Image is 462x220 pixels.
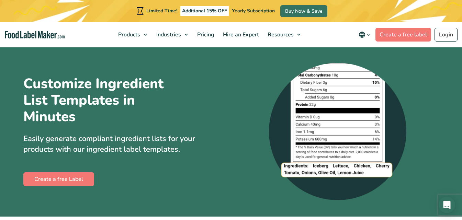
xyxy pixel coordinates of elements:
span: Hire an Expert [221,31,260,38]
span: Yearly Subscription [232,8,275,14]
a: Create a free label [375,28,431,42]
span: Limited Time! [146,8,177,14]
span: Pricing [195,31,215,38]
a: Buy Now & Save [280,5,327,17]
a: Hire an Expert [219,22,262,47]
h1: Customize Ingredient List Templates in Minutes [23,76,188,125]
div: Open Intercom Messenger [439,197,455,213]
span: Products [116,31,141,38]
p: Easily generate compliant ingredient lists for your products with our ingredient label templates. [23,134,226,155]
span: Industries [154,31,182,38]
img: A zoomed-in screenshot of an ingredient list at the bottom of a nutrition label. [269,63,406,200]
a: Pricing [193,22,217,47]
a: Create a free Label [23,172,94,186]
a: Login [435,28,458,42]
a: Resources [263,22,304,47]
span: Resources [266,31,294,38]
a: Industries [152,22,191,47]
a: Products [114,22,150,47]
span: Additional 15% OFF [180,6,229,16]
